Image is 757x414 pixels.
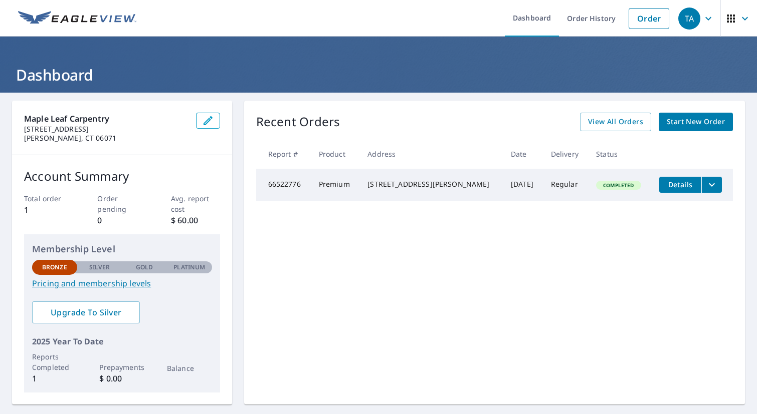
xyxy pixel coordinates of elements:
th: Date [503,139,543,169]
span: Upgrade To Silver [40,307,132,318]
p: Membership Level [32,242,212,256]
p: Reports Completed [32,351,77,372]
p: Balance [167,363,212,373]
th: Product [311,139,360,169]
th: Address [359,139,503,169]
p: 1 [32,372,77,384]
p: [PERSON_NAME], CT 06071 [24,134,188,143]
th: Report # [256,139,311,169]
p: $ 60.00 [171,214,220,226]
p: Silver [89,263,110,272]
p: 0 [97,214,146,226]
p: Platinum [173,263,205,272]
p: 2025 Year To Date [32,335,212,347]
a: Pricing and membership levels [32,277,212,289]
p: $ 0.00 [99,372,144,384]
p: Gold [136,263,153,272]
td: [DATE] [503,169,543,201]
p: Total order [24,193,73,204]
p: Order pending [97,193,146,214]
a: Start New Order [659,113,733,131]
img: EV Logo [18,11,136,26]
td: 66522776 [256,169,311,201]
div: TA [678,8,700,30]
p: Prepayments [99,362,144,372]
div: [STREET_ADDRESS][PERSON_NAME] [367,179,495,189]
span: Details [665,180,695,189]
p: Avg. report cost [171,193,220,214]
a: View All Orders [580,113,651,131]
p: Recent Orders [256,113,340,131]
th: Status [588,139,651,169]
td: Regular [543,169,588,201]
span: Start New Order [667,116,725,128]
span: Completed [597,182,640,189]
button: filesDropdownBtn-66522776 [701,177,722,193]
h1: Dashboard [12,65,745,85]
th: Delivery [543,139,588,169]
p: [STREET_ADDRESS] [24,125,188,134]
a: Order [629,8,669,29]
p: Account Summary [24,167,220,185]
a: Upgrade To Silver [32,301,140,323]
p: 1 [24,204,73,216]
td: Premium [311,169,360,201]
button: detailsBtn-66522776 [659,177,701,193]
p: Maple Leaf Carpentry [24,113,188,125]
span: View All Orders [588,116,643,128]
p: Bronze [42,263,67,272]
